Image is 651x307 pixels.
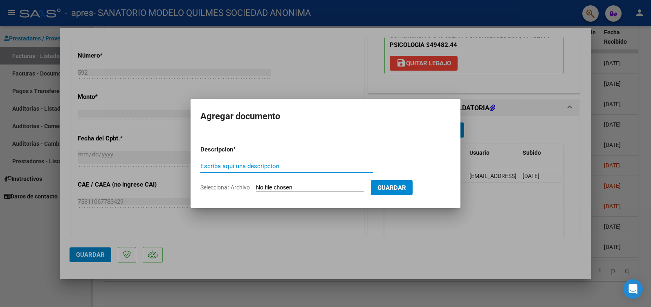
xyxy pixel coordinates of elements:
h2: Agregar documento [200,109,451,124]
span: Guardar [377,184,406,191]
div: Open Intercom Messenger [623,279,643,299]
span: Seleccionar Archivo [200,184,250,191]
p: Descripcion [200,145,276,154]
button: Guardar [371,180,413,195]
